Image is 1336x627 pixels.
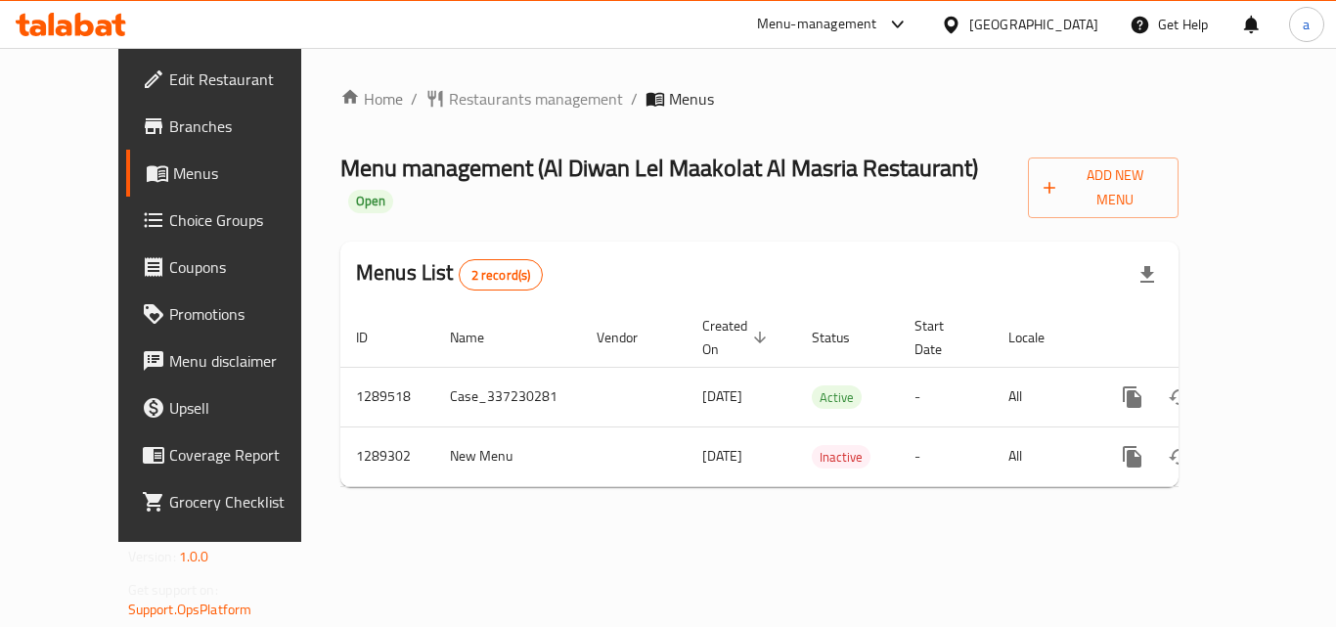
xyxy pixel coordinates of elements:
span: Status [812,326,875,349]
a: Promotions [126,291,341,337]
table: enhanced table [340,308,1313,487]
a: Coupons [126,244,341,291]
a: Restaurants management [425,87,623,111]
th: Actions [1093,308,1313,368]
span: Choice Groups [169,208,326,232]
div: Menu-management [757,13,877,36]
button: Change Status [1156,374,1203,421]
span: Vendor [597,326,663,349]
td: All [993,426,1093,486]
a: Choice Groups [126,197,341,244]
a: Menus [126,150,341,197]
button: Change Status [1156,433,1203,480]
a: Support.OpsPlatform [128,597,252,622]
li: / [631,87,638,111]
a: Menu disclaimer [126,337,341,384]
div: [GEOGRAPHIC_DATA] [969,14,1098,35]
td: - [899,367,993,426]
div: Active [812,385,862,409]
a: Grocery Checklist [126,478,341,525]
span: ID [356,326,393,349]
h2: Menus List [356,258,543,291]
div: Inactive [812,445,870,469]
a: Home [340,87,403,111]
span: a [1303,14,1310,35]
button: more [1109,374,1156,421]
span: Inactive [812,446,870,469]
span: Menus [669,87,714,111]
span: [DATE] [702,383,742,409]
span: Coupons [169,255,326,279]
a: Upsell [126,384,341,431]
span: Grocery Checklist [169,490,326,514]
span: Promotions [169,302,326,326]
button: more [1109,433,1156,480]
span: Created On [702,314,773,361]
span: Version: [128,544,176,569]
div: Open [348,190,393,213]
td: - [899,426,993,486]
span: Active [812,386,862,409]
span: 2 record(s) [460,266,543,285]
td: 1289302 [340,426,434,486]
span: Edit Restaurant [169,67,326,91]
span: Locale [1008,326,1070,349]
a: Coverage Report [126,431,341,478]
td: 1289518 [340,367,434,426]
span: Restaurants management [449,87,623,111]
a: Branches [126,103,341,150]
span: Menus [173,161,326,185]
td: Case_337230281 [434,367,581,426]
span: Name [450,326,510,349]
span: Start Date [914,314,969,361]
div: Total records count [459,259,544,291]
span: Branches [169,114,326,138]
button: Add New Menu [1028,157,1179,218]
li: / [411,87,418,111]
td: All [993,367,1093,426]
span: Add New Menu [1044,163,1163,212]
span: Coverage Report [169,443,326,467]
span: 1.0.0 [179,544,209,569]
nav: breadcrumb [340,87,1179,111]
span: Get support on: [128,577,218,603]
span: [DATE] [702,443,742,469]
span: Upsell [169,396,326,420]
span: Menu management ( Al Diwan Lel Maakolat Al Masria Restaurant ) [340,146,978,190]
span: Open [348,193,393,209]
td: New Menu [434,426,581,486]
span: Menu disclaimer [169,349,326,373]
a: Edit Restaurant [126,56,341,103]
div: Export file [1124,251,1171,298]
